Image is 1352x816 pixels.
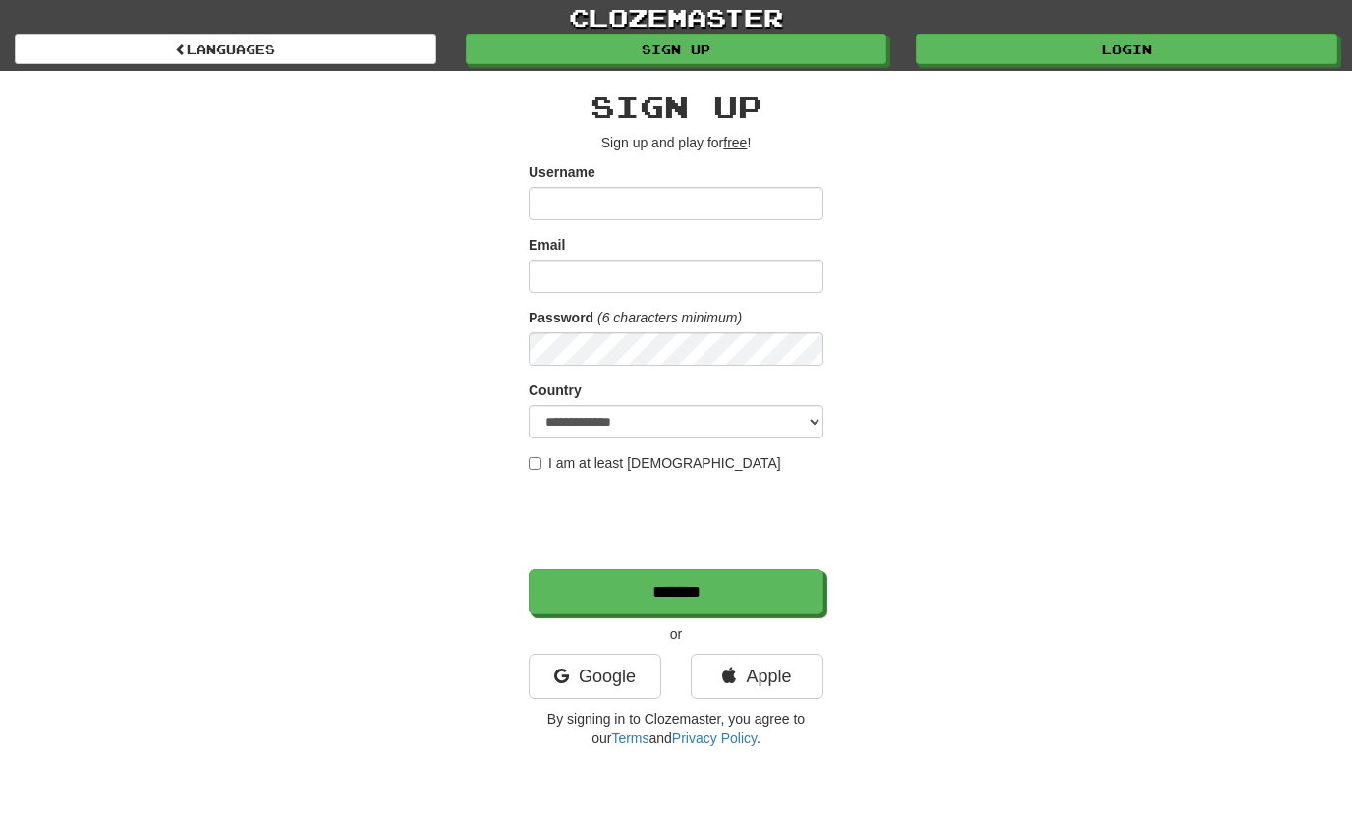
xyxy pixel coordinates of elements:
iframe: reCAPTCHA [529,483,827,559]
a: Google [529,654,661,699]
p: Sign up and play for ! [529,133,823,152]
a: Languages [15,34,436,64]
a: Apple [691,654,823,699]
a: Terms [611,730,648,746]
label: Password [529,308,593,327]
h2: Sign up [529,90,823,123]
a: Login [916,34,1337,64]
label: I am at least [DEMOGRAPHIC_DATA] [529,453,781,473]
u: free [723,135,747,150]
label: Email [529,235,565,255]
a: Sign up [466,34,887,64]
label: Country [529,380,582,400]
input: I am at least [DEMOGRAPHIC_DATA] [529,457,541,470]
p: By signing in to Clozemaster, you agree to our and . [529,709,823,748]
label: Username [529,162,595,182]
a: Privacy Policy [672,730,757,746]
em: (6 characters minimum) [597,310,742,325]
p: or [529,624,823,644]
